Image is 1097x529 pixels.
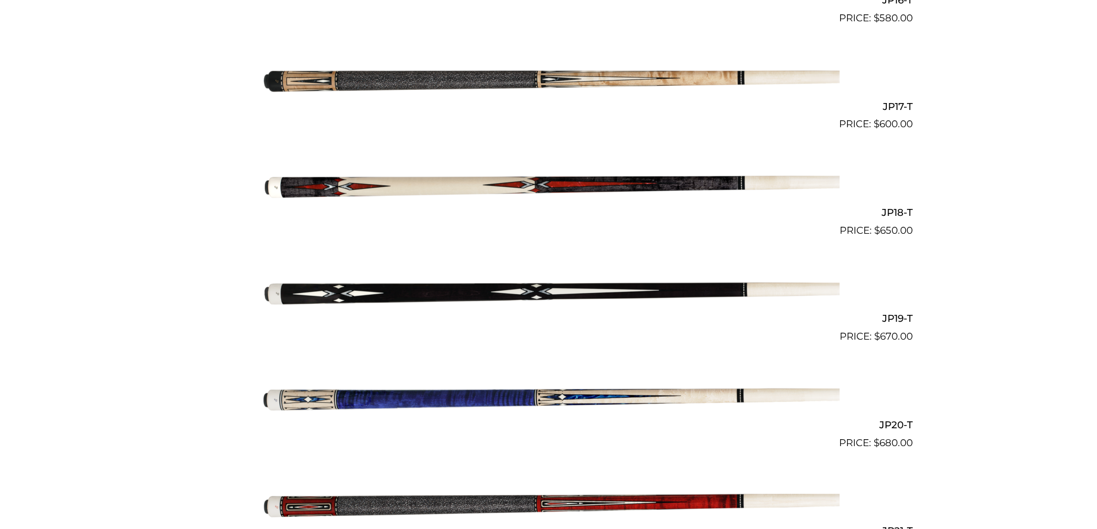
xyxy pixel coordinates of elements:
[258,136,840,233] img: JP18-T
[258,349,840,446] img: JP20-T
[874,437,879,448] span: $
[874,330,913,342] bdi: 670.00
[874,224,880,236] span: $
[185,349,913,450] a: JP20-T $680.00
[185,243,913,344] a: JP19-T $670.00
[185,308,913,329] h2: JP19-T
[258,31,840,127] img: JP17-T
[185,96,913,117] h2: JP17-T
[185,414,913,435] h2: JP20-T
[874,118,913,130] bdi: 600.00
[185,31,913,132] a: JP17-T $600.00
[185,201,913,223] h2: JP18-T
[874,224,913,236] bdi: 650.00
[258,243,840,340] img: JP19-T
[874,12,913,24] bdi: 580.00
[185,136,913,238] a: JP18-T $650.00
[874,437,913,448] bdi: 680.00
[874,330,880,342] span: $
[874,12,879,24] span: $
[874,118,879,130] span: $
